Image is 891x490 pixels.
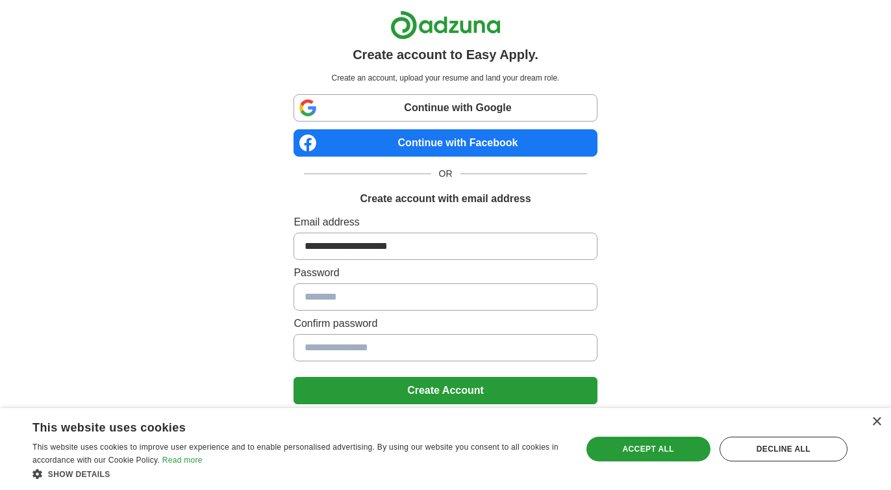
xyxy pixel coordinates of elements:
[294,129,597,157] a: Continue with Facebook
[586,437,710,461] div: Accept all
[294,377,597,404] button: Create Account
[296,72,594,84] p: Create an account, upload your resume and land your dream role.
[32,416,533,435] div: This website uses cookies
[294,265,597,281] label: Password
[431,167,460,181] span: OR
[294,214,597,230] label: Email address
[720,437,847,461] div: Decline all
[353,45,538,64] h1: Create account to Easy Apply.
[872,417,881,427] div: Close
[32,467,565,480] div: Show details
[390,10,501,40] img: Adzuna logo
[360,191,531,207] h1: Create account with email address
[162,456,203,465] a: Read more, opens a new window
[48,470,110,479] span: Show details
[294,316,597,331] label: Confirm password
[294,94,597,122] a: Continue with Google
[32,443,558,465] span: This website uses cookies to improve user experience and to enable personalised advertising. By u...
